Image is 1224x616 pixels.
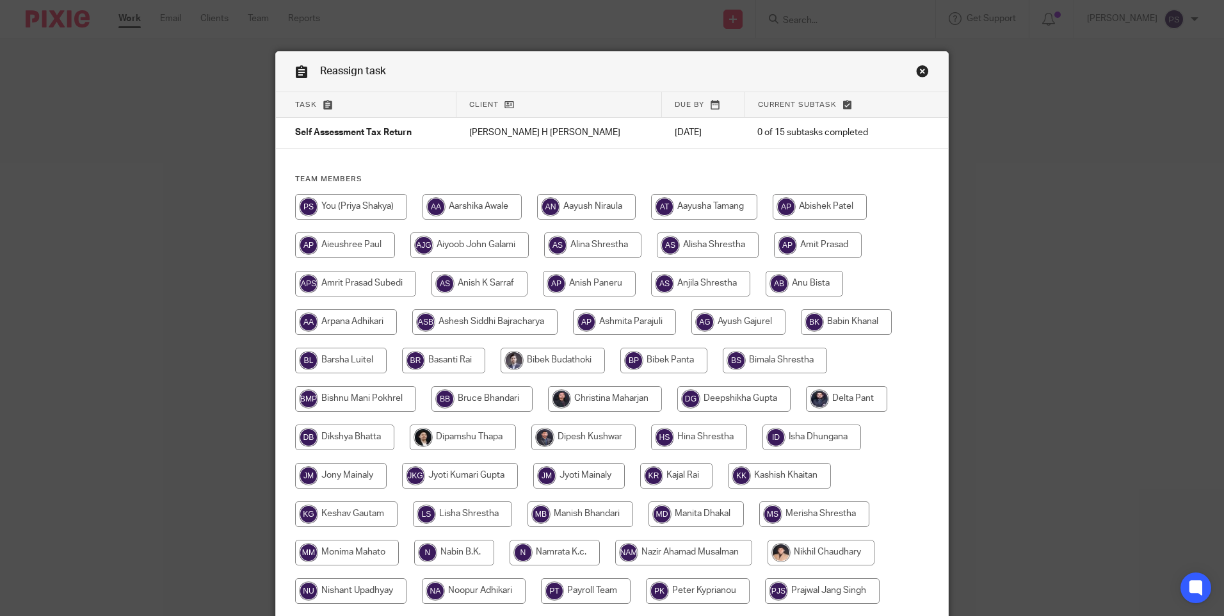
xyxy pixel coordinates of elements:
td: 0 of 15 subtasks completed [745,118,903,149]
a: Close this dialog window [916,65,929,82]
span: Current subtask [758,101,837,108]
span: Reassign task [320,66,386,76]
p: [DATE] [675,126,732,139]
h4: Team members [295,174,929,184]
span: Task [295,101,317,108]
span: Client [469,101,499,108]
span: Due by [675,101,704,108]
span: Self Assessment Tax Return [295,129,412,138]
p: [PERSON_NAME] H [PERSON_NAME] [469,126,649,139]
